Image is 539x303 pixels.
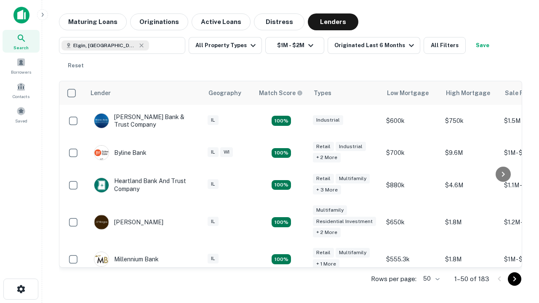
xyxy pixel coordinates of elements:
img: capitalize-icon.png [13,7,29,24]
div: Multifamily [336,174,370,183]
div: Multifamily [336,248,370,258]
span: Borrowers [11,69,31,75]
a: Borrowers [3,54,40,77]
div: Industrial [313,115,343,125]
th: High Mortgage [441,81,500,105]
p: 1–50 of 183 [454,274,489,284]
div: + 2 more [313,228,341,237]
div: Matching Properties: 16, hasApolloMatch: undefined [272,254,291,264]
button: Maturing Loans [59,13,127,30]
div: [PERSON_NAME] Bank & Trust Company [94,113,195,128]
th: Types [309,81,382,105]
img: picture [94,178,109,192]
td: $700k [382,137,441,169]
div: Retail [313,174,334,183]
button: Go to next page [508,272,521,286]
button: Lenders [308,13,358,30]
span: Contacts [13,93,29,100]
div: + 1 more [313,259,339,269]
div: [PERSON_NAME] [94,215,163,230]
td: $9.6M [441,137,500,169]
div: Matching Properties: 19, hasApolloMatch: undefined [272,148,291,158]
th: Low Mortgage [382,81,441,105]
button: All Property Types [189,37,262,54]
button: Reset [62,57,89,74]
button: Originations [130,13,188,30]
div: Low Mortgage [387,88,429,98]
td: $1.8M [441,201,500,244]
th: Geography [203,81,254,105]
button: Save your search to get updates of matches that match your search criteria. [469,37,496,54]
div: + 3 more [313,185,341,195]
th: Lender [85,81,203,105]
th: Capitalize uses an advanced AI algorithm to match your search with the best lender. The match sco... [254,81,309,105]
td: $600k [382,105,441,137]
button: All Filters [424,37,466,54]
span: Saved [15,117,27,124]
div: IL [208,147,219,157]
button: Active Loans [192,13,251,30]
div: Matching Properties: 25, hasApolloMatch: undefined [272,217,291,227]
td: $4.6M [441,169,500,201]
div: IL [208,254,219,263]
div: Originated Last 6 Months [334,40,416,50]
div: High Mortgage [446,88,490,98]
div: Retail [313,142,334,151]
iframe: Chat Widget [497,209,539,249]
div: WI [220,147,233,157]
td: $750k [441,105,500,137]
div: Heartland Bank And Trust Company [94,177,195,192]
span: Elgin, [GEOGRAPHIC_DATA], [GEOGRAPHIC_DATA] [73,42,136,49]
button: $1M - $2M [265,37,324,54]
td: $650k [382,201,441,244]
a: Search [3,30,40,53]
img: picture [94,114,109,128]
div: Matching Properties: 19, hasApolloMatch: undefined [272,180,291,190]
div: Matching Properties: 28, hasApolloMatch: undefined [272,116,291,126]
div: Lender [91,88,111,98]
td: $1.8M [441,243,500,275]
div: Residential Investment [313,217,376,226]
span: Search [13,44,29,51]
button: Originated Last 6 Months [328,37,420,54]
button: Distress [254,13,304,30]
img: picture [94,146,109,160]
div: + 2 more [313,153,341,162]
td: $880k [382,169,441,201]
img: picture [94,215,109,229]
div: IL [208,115,219,125]
div: Geography [208,88,241,98]
div: Multifamily [313,205,347,215]
td: $555.3k [382,243,441,275]
a: Contacts [3,79,40,101]
p: Rows per page: [371,274,416,284]
div: Capitalize uses an advanced AI algorithm to match your search with the best lender. The match sco... [259,88,303,98]
img: picture [94,252,109,266]
div: Types [314,88,331,98]
div: Industrial [336,142,366,151]
div: IL [208,179,219,189]
div: Retail [313,248,334,258]
a: Saved [3,103,40,126]
h6: Match Score [259,88,301,98]
div: 50 [420,273,441,285]
div: IL [208,217,219,226]
div: Millennium Bank [94,252,159,267]
div: Byline Bank [94,145,147,160]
